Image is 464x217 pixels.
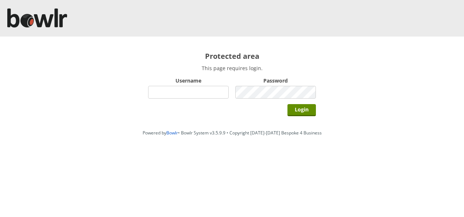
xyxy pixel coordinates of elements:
[143,130,322,136] span: Powered by • Bowlr System v3.5.9.9 • Copyright [DATE]-[DATE] Bespoke 4 Business
[148,77,229,84] label: Username
[166,130,178,136] a: Bowlr
[148,51,316,61] h2: Protected area
[287,104,316,116] input: Login
[235,77,316,84] label: Password
[148,65,316,72] p: This page requires login.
